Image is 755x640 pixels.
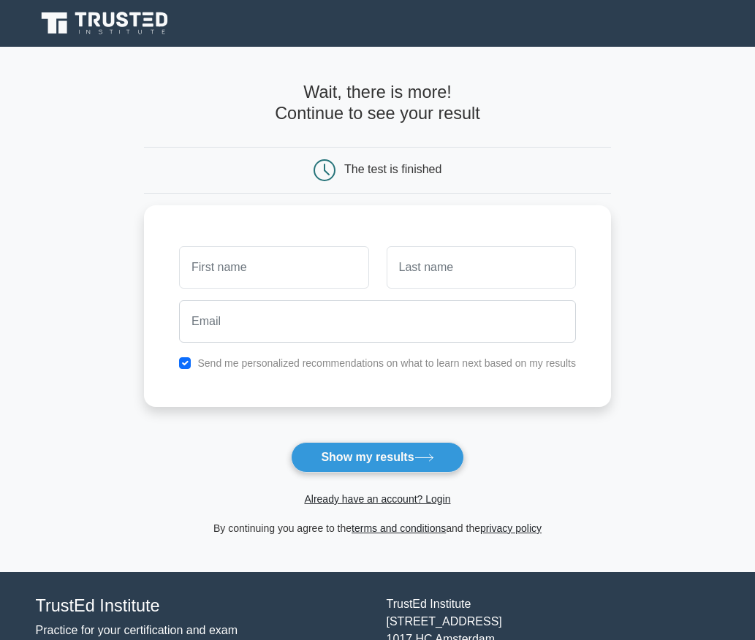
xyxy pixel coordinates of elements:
a: Already have an account? Login [304,493,450,505]
label: Send me personalized recommendations on what to learn next based on my results [197,357,576,369]
input: Last name [387,246,576,289]
button: Show my results [291,442,463,473]
input: Email [179,300,576,343]
a: privacy policy [480,522,542,534]
h4: Wait, there is more! Continue to see your result [144,82,611,123]
input: First name [179,246,368,289]
div: The test is finished [344,163,441,175]
a: terms and conditions [352,522,446,534]
div: By continuing you agree to the and the [135,519,620,537]
a: Practice for your certification and exam [36,624,238,636]
h4: TrustEd Institute [36,595,369,616]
